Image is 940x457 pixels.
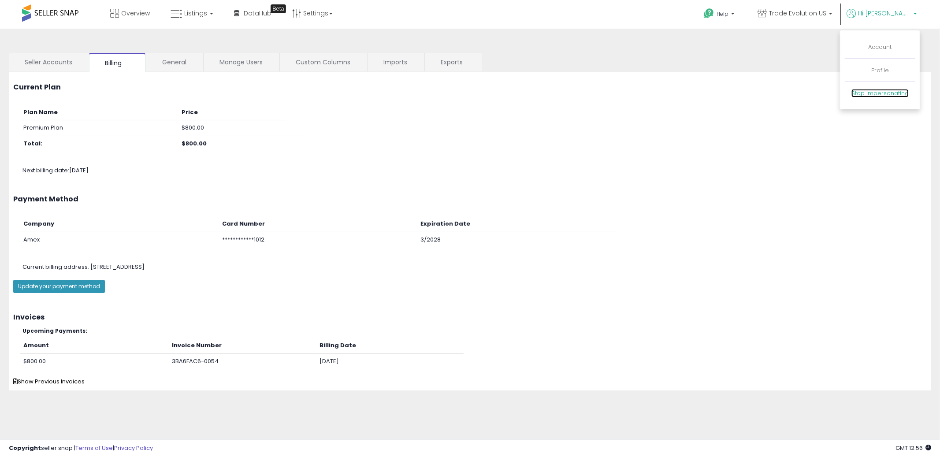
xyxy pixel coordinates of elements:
[22,263,89,271] span: Current billing address:
[13,377,85,386] span: Show Previous Invoices
[316,338,464,353] th: Billing Date
[280,53,366,71] a: Custom Columns
[871,66,889,74] a: Profile
[717,10,728,18] span: Help
[13,83,927,91] h3: Current Plan
[425,53,481,71] a: Exports
[168,338,316,353] th: Invoice Number
[20,120,178,136] td: Premium Plan
[869,43,892,51] a: Account
[13,313,927,321] h3: Invoices
[417,216,616,232] th: Expiration Date
[858,9,911,18] span: Hi [PERSON_NAME]
[769,9,826,18] span: Trade Evolution US
[20,105,178,120] th: Plan Name
[13,280,105,293] button: Update your payment method
[244,9,271,18] span: DataHub
[89,53,145,72] a: Billing
[146,53,202,71] a: General
[9,53,88,71] a: Seller Accounts
[22,328,927,334] h5: Upcoming Payments:
[847,9,917,29] a: Hi [PERSON_NAME]
[20,353,168,369] td: $800.00
[20,338,168,353] th: Amount
[703,8,714,19] i: Get Help
[178,120,287,136] td: $800.00
[697,1,743,29] a: Help
[23,139,42,148] b: Total:
[168,353,316,369] td: 3BA6FAC6-0054
[20,232,219,248] td: Amex
[121,9,150,18] span: Overview
[13,195,927,203] h3: Payment Method
[851,89,909,97] a: Stop impersonating
[316,353,464,369] td: [DATE]
[219,216,417,232] th: Card Number
[368,53,424,71] a: Imports
[178,105,287,120] th: Price
[184,9,207,18] span: Listings
[271,4,286,13] div: Tooltip anchor
[20,216,219,232] th: Company
[182,139,207,148] b: $800.00
[204,53,279,71] a: Manage Users
[417,232,616,248] td: 3/2028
